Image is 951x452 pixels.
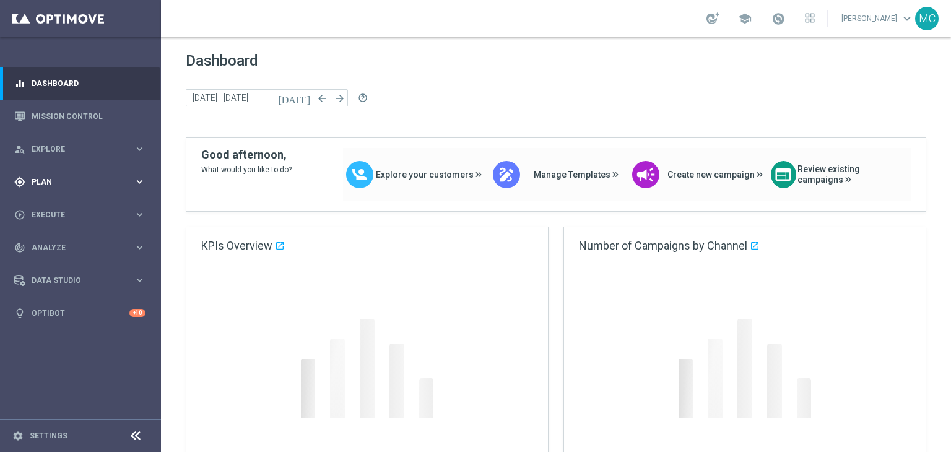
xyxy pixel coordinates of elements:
span: Data Studio [32,277,134,284]
span: Plan [32,178,134,186]
a: Dashboard [32,67,145,100]
button: Mission Control [14,111,146,121]
span: Explore [32,146,134,153]
i: play_circle_outline [14,209,25,220]
i: settings [12,430,24,441]
i: keyboard_arrow_right [134,176,145,188]
button: Data Studio keyboard_arrow_right [14,276,146,285]
i: keyboard_arrow_right [134,209,145,220]
div: Execute [14,209,134,220]
button: lightbulb Optibot +10 [14,308,146,318]
i: keyboard_arrow_right [134,143,145,155]
i: track_changes [14,242,25,253]
div: Dashboard [14,67,145,100]
button: equalizer Dashboard [14,79,146,89]
span: school [738,12,752,25]
div: MC [915,7,939,30]
div: Analyze [14,242,134,253]
span: keyboard_arrow_down [900,12,914,25]
div: Explore [14,144,134,155]
i: keyboard_arrow_right [134,241,145,253]
div: Mission Control [14,100,145,133]
a: Mission Control [32,100,145,133]
button: person_search Explore keyboard_arrow_right [14,144,146,154]
i: equalizer [14,78,25,89]
a: Optibot [32,297,129,329]
button: gps_fixed Plan keyboard_arrow_right [14,177,146,187]
div: Optibot [14,297,145,329]
button: play_circle_outline Execute keyboard_arrow_right [14,210,146,220]
a: Settings [30,432,67,440]
i: lightbulb [14,308,25,319]
a: [PERSON_NAME]keyboard_arrow_down [840,9,915,28]
i: person_search [14,144,25,155]
div: +10 [129,309,145,317]
span: Execute [32,211,134,219]
div: Plan [14,176,134,188]
div: Data Studio [14,275,134,286]
button: track_changes Analyze keyboard_arrow_right [14,243,146,253]
i: gps_fixed [14,176,25,188]
span: Analyze [32,244,134,251]
i: keyboard_arrow_right [134,274,145,286]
